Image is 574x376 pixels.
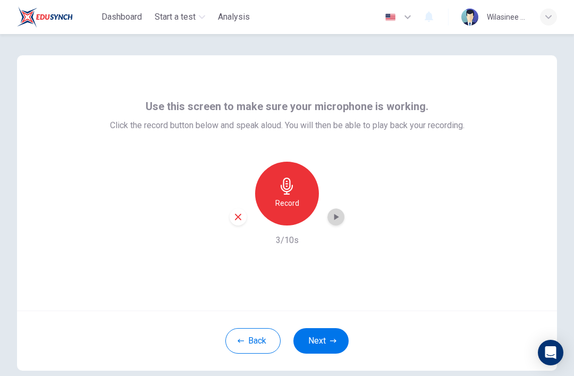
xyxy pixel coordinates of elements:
[276,234,299,247] h6: 3/10s
[225,328,281,354] button: Back
[17,6,73,28] img: EduSynch logo
[218,11,250,23] span: Analysis
[17,6,97,28] a: EduSynch logo
[293,328,349,354] button: Next
[110,119,465,132] span: Click the record button below and speak aloud. You will then be able to play back your recording.
[102,11,142,23] span: Dashboard
[214,7,254,27] button: Analysis
[97,7,146,27] button: Dashboard
[384,13,397,21] img: en
[146,98,428,115] span: Use this screen to make sure your microphone is working.
[150,7,209,27] button: Start a test
[255,162,319,225] button: Record
[538,340,563,365] div: Open Intercom Messenger
[461,9,478,26] img: Profile picture
[487,11,527,23] div: Wilasinee (Pheaw) Supakdamrongkul
[275,197,299,210] h6: Record
[155,11,196,23] span: Start a test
